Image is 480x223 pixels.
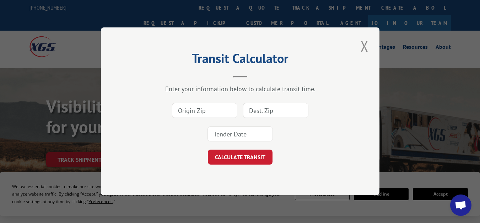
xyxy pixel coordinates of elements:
[450,195,471,216] a: Open chat
[358,36,371,56] button: Close modal
[136,85,344,93] div: Enter your information below to calculate transit time.
[208,150,273,165] button: CALCULATE TRANSIT
[136,53,344,67] h2: Transit Calculator
[243,103,308,118] input: Dest. Zip
[172,103,237,118] input: Origin Zip
[207,127,273,142] input: Tender Date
